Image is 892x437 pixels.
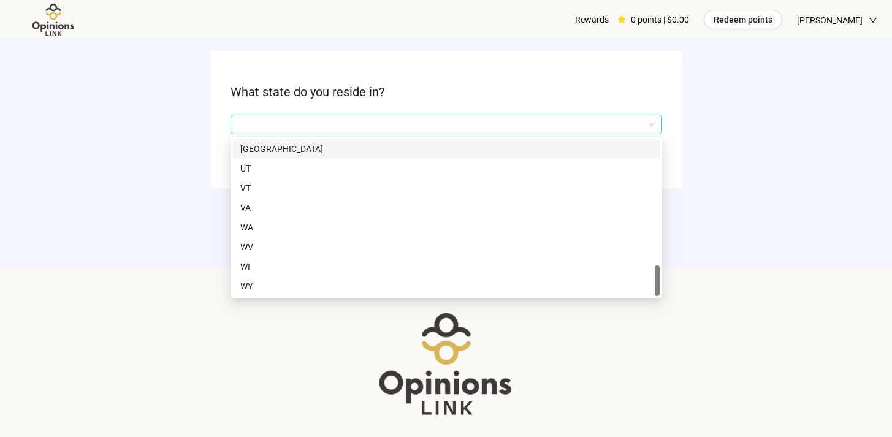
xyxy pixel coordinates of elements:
[240,142,652,156] p: [GEOGRAPHIC_DATA]
[704,10,782,29] button: Redeem points
[240,201,652,215] p: VA
[240,279,652,293] p: WY
[714,13,772,26] span: Redeem points
[617,15,626,24] span: star
[240,162,652,175] p: UT
[240,260,652,273] p: WI
[869,16,877,25] span: down
[240,181,652,195] p: VT
[240,221,652,234] p: WA
[797,1,863,40] span: [PERSON_NAME]
[231,83,662,102] p: What state do you reside in?
[240,240,652,254] p: WV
